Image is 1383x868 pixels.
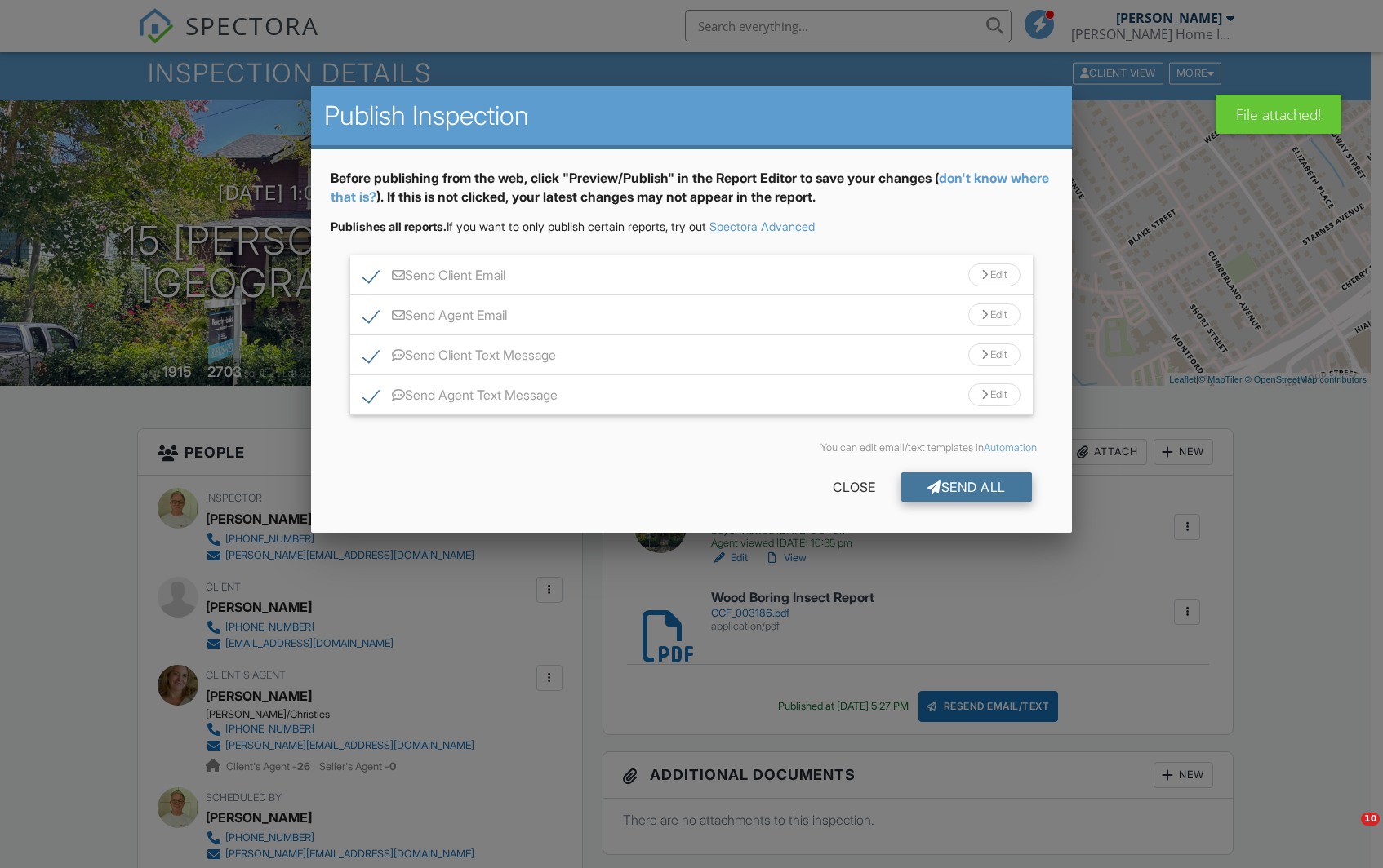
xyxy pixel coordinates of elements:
[807,472,901,502] div: Close
[984,441,1037,454] a: Automation
[363,308,507,328] label: Send Agent Email
[1216,95,1341,134] div: File attached!
[363,348,556,368] label: Send Client Text Message
[363,268,505,288] label: Send Client Email
[331,170,1049,204] a: don't know where that is?
[344,441,1039,454] div: You can edit email/text templates in .
[331,219,706,233] span: If you want to only publish certain reports, try out
[1361,813,1380,826] span: 10
[901,472,1032,502] div: Send All
[331,169,1052,219] div: Before publishing from the web, click "Preview/Publish" in the Report Editor to save your changes...
[363,387,558,408] label: Send Agent Text Message
[324,100,1059,132] h2: Publish Inspection
[968,303,1021,326] div: Edit
[968,343,1021,366] div: Edit
[709,219,815,233] a: Spectora Advanced
[1327,813,1367,852] iframe: Intercom live chat
[968,263,1021,286] div: Edit
[968,383,1021,406] div: Edit
[331,219,447,233] strong: Publishes all reports.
